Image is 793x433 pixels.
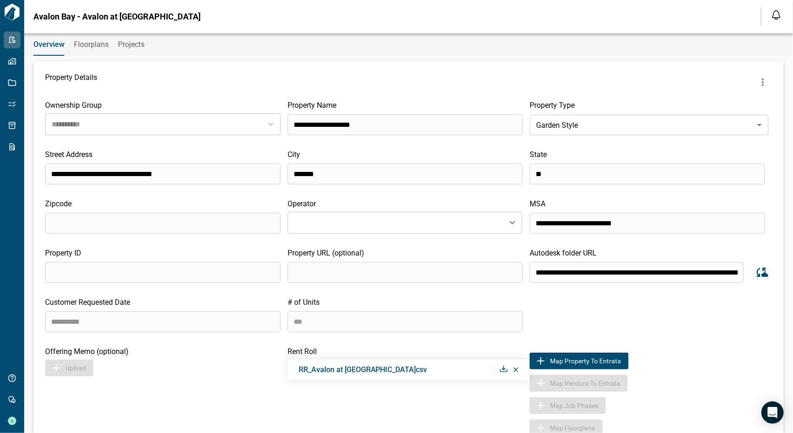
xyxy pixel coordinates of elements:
[45,213,281,234] input: search
[288,347,317,356] span: Rent Roll
[530,249,596,257] span: Autodesk folder URL
[45,262,281,283] input: search
[45,73,97,92] span: Property Details
[754,73,772,92] button: more
[45,298,130,307] span: Customer Requested Date
[530,353,629,369] button: Map to EntrataMap Property to Entrata
[530,213,765,234] input: search
[288,249,364,257] span: Property URL (optional)
[530,262,744,283] input: search
[45,101,102,110] span: Ownership Group
[751,262,772,283] button: Sync data from Autodesk
[506,216,519,229] button: Open
[24,33,793,56] div: base tabs
[45,199,72,208] span: Zipcode
[299,365,427,374] span: RR_Avalon at [GEOGRAPHIC_DATA]csv
[530,112,768,138] div: Garden Style
[288,199,316,208] span: Operator
[45,347,129,356] span: Offering Memo (optional)
[74,40,109,49] span: Floorplans
[530,150,547,159] span: State
[45,164,281,184] input: search
[530,101,575,110] span: Property Type
[33,12,201,21] span: Avalon Bay - Avalon at [GEOGRAPHIC_DATA]
[33,40,65,49] span: Overview
[288,150,300,159] span: City
[761,401,784,424] div: Open Intercom Messenger
[769,7,784,22] button: Open notification feed
[118,40,144,49] span: Projects
[288,298,320,307] span: # of Units
[535,355,546,367] img: Map to Entrata
[288,114,523,135] input: search
[530,164,765,184] input: search
[45,150,92,159] span: Street Address
[530,199,545,208] span: MSA
[45,311,281,332] input: search
[288,164,523,184] input: search
[45,249,81,257] span: Property ID
[288,262,523,283] input: search
[288,101,336,110] span: Property Name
